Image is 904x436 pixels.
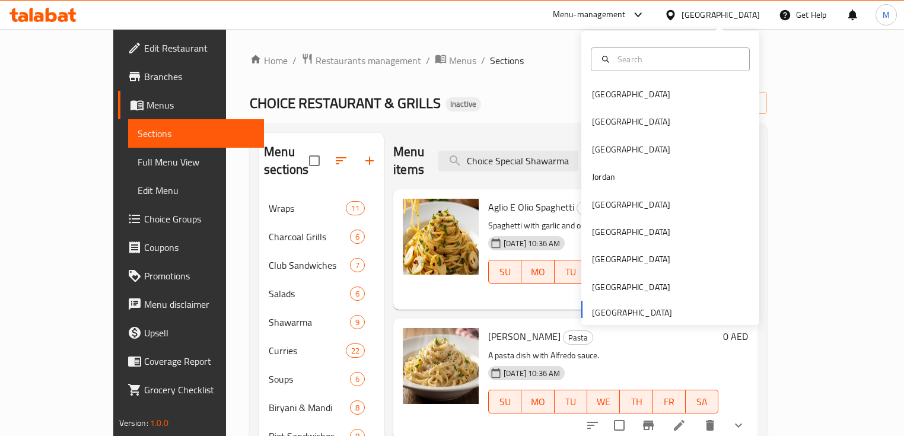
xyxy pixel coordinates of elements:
span: Menu disclaimer [144,297,255,311]
span: FR [658,393,681,410]
span: 6 [351,374,364,385]
span: 22 [346,345,364,357]
a: Coverage Report [118,347,265,375]
a: Coupons [118,233,265,262]
button: WE [587,390,620,413]
span: 9 [351,317,364,328]
h2: Menu sections [264,143,309,179]
button: FR [653,390,686,413]
span: Restaurants management [316,53,421,68]
div: items [350,400,365,415]
span: Choice Groups [144,212,255,226]
span: Coupons [144,240,255,254]
span: Select section [581,148,606,173]
a: Sections [128,119,265,148]
h6: 0 AED [723,328,748,345]
span: M [883,8,890,21]
a: Edit Menu [128,176,265,205]
span: [DATE] 10:36 AM [499,368,565,379]
a: Menus [118,91,265,119]
span: Branches [144,69,255,84]
div: Pasta [563,330,593,345]
span: Menus [147,98,255,112]
a: Menu disclaimer [118,290,265,319]
span: Sections [138,126,255,141]
li: / [426,53,430,68]
div: Club Sandwiches7 [259,251,384,279]
div: Menu-management [553,8,626,22]
a: Upsell [118,319,265,347]
div: items [350,372,365,386]
span: Pasta [577,201,606,215]
button: Add section [355,147,384,175]
h2: Menu items [393,143,424,179]
span: SU [494,263,517,281]
a: Menus [435,53,476,68]
div: items [350,315,365,329]
span: Biryani & Mandi [269,400,350,415]
nav: breadcrumb [250,53,767,68]
div: Pasta [577,201,607,215]
a: Edit menu item [672,418,686,432]
span: Grocery Checklist [144,383,255,397]
a: Grocery Checklist [118,375,265,404]
button: sort-choices [578,281,607,310]
span: Inactive [445,99,481,109]
span: TH [625,393,648,410]
span: Edit Restaurant [144,41,255,55]
button: SU [488,260,521,284]
div: Salads [269,287,350,301]
span: CHOICE RESTAURANT & GRILLS [250,90,441,116]
span: SA [690,393,714,410]
span: Sort sections [327,147,355,175]
div: Shawarma [269,315,350,329]
span: 8 [351,402,364,413]
span: Full Menu View [138,155,255,169]
span: Soups [269,372,350,386]
button: TU [555,390,587,413]
span: 6 [351,288,364,300]
div: Wraps11 [259,194,384,222]
span: Upsell [144,326,255,340]
p: Spaghetti with garlic and oil. [488,218,718,233]
div: Soups6 [259,365,384,393]
div: Shawarma9 [259,308,384,336]
span: Sections [490,53,524,68]
div: [GEOGRAPHIC_DATA] [592,115,670,128]
div: [GEOGRAPHIC_DATA] [592,253,670,266]
span: TU [559,263,582,281]
span: 7 [351,260,364,271]
button: TH [620,390,652,413]
div: Charcoal Grills6 [259,222,384,251]
span: Version: [119,415,148,431]
div: [GEOGRAPHIC_DATA] [592,88,670,101]
span: Coverage Report [144,354,255,368]
button: MO [521,390,554,413]
input: search [438,151,578,171]
span: Edit Menu [138,183,255,198]
span: SU [494,393,517,410]
a: Restaurants management [301,53,421,68]
span: [DATE] 10:36 AM [499,238,565,249]
span: Wraps [269,201,346,215]
div: [GEOGRAPHIC_DATA] [682,8,760,21]
a: Full Menu View [128,148,265,176]
div: Salads6 [259,279,384,308]
input: Search [613,53,742,66]
button: TU [555,260,587,284]
span: Curries [269,343,346,358]
div: Jordan [592,170,615,183]
div: Charcoal Grills [269,230,350,244]
img: Alfredo [403,328,479,404]
span: Aglio E Olio Spaghetti [488,198,574,216]
img: Aglio E Olio Spaghetti [403,199,479,275]
div: Curries22 [259,336,384,365]
span: Menus [449,53,476,68]
svg: Show Choices [731,418,746,432]
div: Biryani & Mandi8 [259,393,384,422]
a: Edit Restaurant [118,34,265,62]
div: Inactive [445,97,481,112]
a: Choice Groups [118,205,265,233]
span: Club Sandwiches [269,258,350,272]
